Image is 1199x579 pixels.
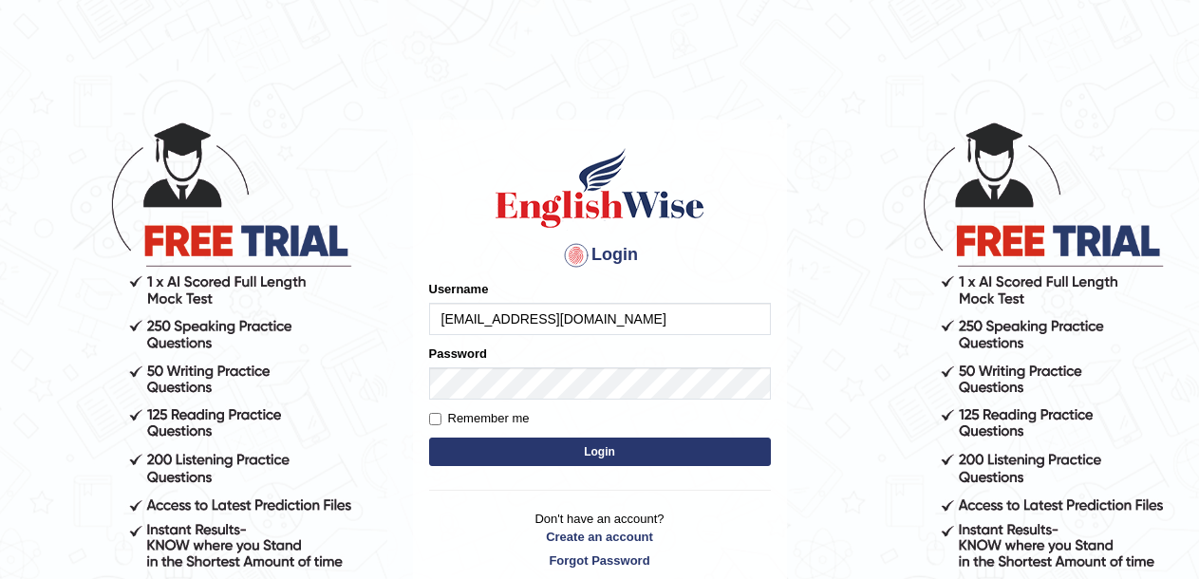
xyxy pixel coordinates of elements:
[429,528,771,546] a: Create an account
[429,409,530,428] label: Remember me
[429,240,771,271] h4: Login
[429,345,487,363] label: Password
[492,145,708,231] img: Logo of English Wise sign in for intelligent practice with AI
[429,413,441,425] input: Remember me
[429,280,489,298] label: Username
[429,438,771,466] button: Login
[429,510,771,569] p: Don't have an account?
[429,551,771,570] a: Forgot Password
